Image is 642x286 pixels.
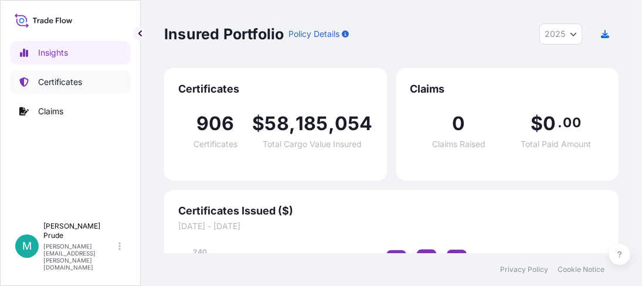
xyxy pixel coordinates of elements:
span: Claims [410,82,605,96]
p: Policy Details [288,28,339,40]
p: [PERSON_NAME] Prude [43,222,116,240]
button: Year Selector [539,23,582,45]
span: Claims Raised [432,140,485,148]
a: Insights [10,41,131,64]
span: , [289,114,295,133]
span: $ [252,114,264,133]
p: Certificates [38,76,82,88]
span: 00 [563,118,580,127]
p: Insights [38,47,68,59]
span: 054 [335,114,373,133]
span: 2025 [545,28,565,40]
span: Certificates Issued ($) [178,204,604,218]
span: . [558,118,562,127]
a: Claims [10,100,131,123]
p: [PERSON_NAME][EMAIL_ADDRESS][PERSON_NAME][DOMAIN_NAME] [43,243,116,271]
p: Claims [38,105,63,117]
a: Certificates [10,70,131,94]
span: 0 [452,114,465,133]
span: M [22,240,32,252]
span: $ [531,114,543,133]
span: 0 [544,114,556,133]
span: , [328,114,335,133]
p: Insured Portfolio [164,25,284,43]
span: Certificates [178,82,373,96]
a: Privacy Policy [500,265,548,274]
a: Cookie Notice [558,265,604,274]
span: Certificates [193,140,237,148]
span: 58 [264,114,288,133]
span: [DATE] - [DATE] [178,220,604,232]
span: Total Cargo Value Insured [263,140,362,148]
tspan: 240 [193,247,207,256]
span: Total Paid Amount [521,140,591,148]
span: 906 [196,114,235,133]
span: 185 [295,114,328,133]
